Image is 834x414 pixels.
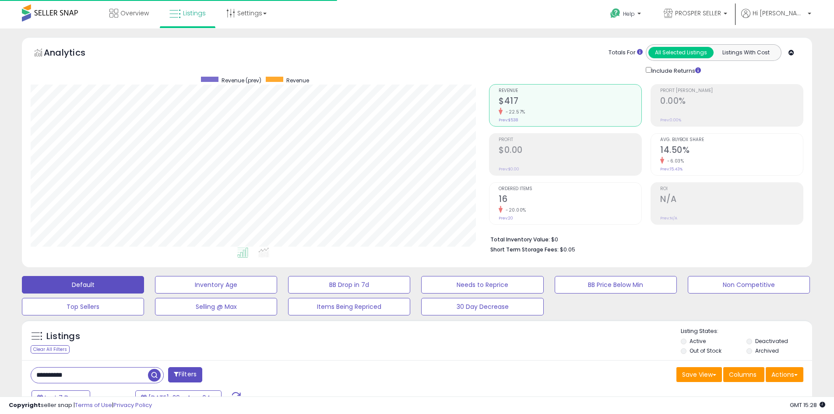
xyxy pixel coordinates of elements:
h2: 16 [499,194,641,206]
li: $0 [490,234,797,244]
span: [DATE]-29 - Aug-04 [148,393,211,402]
span: Compared to: [91,394,132,403]
button: Actions [766,367,803,382]
span: ROI [660,187,803,191]
label: Archived [755,347,779,354]
button: BB Drop in 7d [288,276,410,294]
h2: N/A [660,194,803,206]
span: Hi [PERSON_NAME] [753,9,805,18]
h2: $417 [499,96,641,108]
div: Clear All Filters [31,345,70,354]
span: Overview [120,9,149,18]
h2: 0.00% [660,96,803,108]
span: Columns [729,370,757,379]
small: Prev: N/A [660,216,677,221]
button: Save View [676,367,722,382]
span: Revenue [499,88,641,93]
div: seller snap | | [9,401,152,410]
span: 2025-08-12 15:28 GMT [790,401,825,409]
label: Active [690,337,706,345]
span: Last 7 Days [45,393,79,402]
button: Selling @ Max [155,298,277,315]
small: Prev: 0.00% [660,117,681,123]
span: Profit [PERSON_NAME] [660,88,803,93]
button: Columns [723,367,764,382]
b: Short Term Storage Fees: [490,246,559,253]
span: Revenue [286,77,309,84]
button: Filters [168,367,202,382]
button: Needs to Reprice [421,276,543,294]
a: Hi [PERSON_NAME] [741,9,811,28]
span: Revenue (prev) [222,77,261,84]
small: Prev: $538 [499,117,518,123]
button: Inventory Age [155,276,277,294]
small: -6.03% [664,158,684,164]
h5: Listings [46,330,80,343]
span: Avg. Buybox Share [660,138,803,142]
span: Listings [183,9,206,18]
button: Listings With Cost [713,47,778,58]
small: -22.57% [503,109,525,115]
small: Prev: 20 [499,216,513,221]
button: [DATE]-29 - Aug-04 [135,390,222,405]
small: -20.00% [503,207,526,213]
span: Ordered Items [499,187,641,191]
button: 30 Day Decrease [421,298,543,315]
small: Prev: 15.43% [660,166,683,172]
div: Include Returns [639,65,711,75]
button: Non Competitive [688,276,810,294]
label: Out of Stock [690,347,721,354]
button: Items Being Repriced [288,298,410,315]
a: Terms of Use [75,401,112,409]
span: $0.05 [560,245,575,254]
button: Default [22,276,144,294]
strong: Copyright [9,401,41,409]
i: Get Help [610,8,621,19]
button: Top Sellers [22,298,144,315]
span: Help [623,10,635,18]
h2: 14.50% [660,145,803,157]
a: Privacy Policy [113,401,152,409]
label: Deactivated [755,337,788,345]
a: Help [603,1,650,28]
small: Prev: $0.00 [499,166,519,172]
div: Totals For [609,49,643,57]
b: Total Inventory Value: [490,236,550,243]
p: Listing States: [681,327,812,336]
span: PROSPER SELLER [675,9,721,18]
button: Last 7 Days [32,390,90,405]
h5: Analytics [44,46,102,61]
span: Profit [499,138,641,142]
button: All Selected Listings [648,47,714,58]
button: BB Price Below Min [555,276,677,294]
h2: $0.00 [499,145,641,157]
